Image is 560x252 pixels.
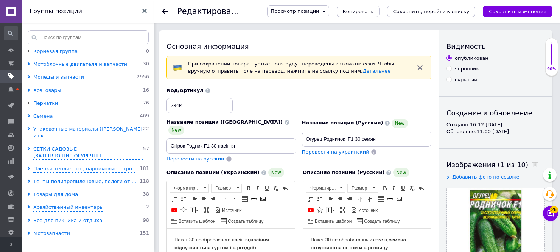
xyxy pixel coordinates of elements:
a: Развернуть [202,206,211,214]
div: ХозТовары [33,87,61,94]
a: Размер [347,184,378,193]
span: Перевести на русский [166,156,224,162]
div: Обновлено: 11:00 [DATE] [446,128,545,135]
i: Сохранить, перейти к списку [393,9,470,14]
span: Описание позиции (Русский) [303,170,384,175]
p: Пакет 30 необробленого насіння, [8,8,120,23]
div: Все для пикника и отдыха [33,217,102,224]
a: Курсив (Ctrl+I) [254,184,262,192]
a: Убрать форматирование [272,184,280,192]
span: 118 [140,178,149,185]
a: Подчеркнутый (Ctrl+U) [399,184,407,192]
div: Мотоблочные двигателя и запчасти. [33,61,129,68]
a: Отменить (Ctrl+Z) [417,184,425,192]
a: Вставить/Редактировать ссылку (Ctrl+L) [250,195,258,203]
div: Мопеды и запчасти [33,74,84,81]
a: Уменьшить отступ [220,195,229,203]
span: Источник [221,207,241,214]
div: Тенты полипропиленовые, пологи от ... [33,178,136,185]
strong: семена отпускаются оптом и в розницу. [8,8,103,22]
span: 57 [143,146,149,160]
span: Описание позиции (Украинский) [166,170,260,175]
a: Вставить шаблон [306,217,353,225]
span: Форматирование [306,184,338,192]
a: Источник [214,206,243,214]
a: Вставить / удалить маркированный список [316,195,324,203]
a: Вставить сообщение [325,206,336,214]
span: Добавить фото по ссылке [452,174,520,180]
a: Полужирный (Ctrl+B) [244,184,253,192]
div: Пленки тепличные, парниковые, стро... [33,165,137,173]
p: Середньо-ранній гібрид, бджолиноопилюваний. У плодоношення вступає через 50-55 днів після виходів... [8,54,120,101]
strong: насіння відпускаються гуртом і в роздріб. [8,8,102,22]
div: Товары для дома [33,191,78,198]
i: Сохранить изменения [489,9,546,14]
span: Форматирование [170,184,201,192]
input: Например, H&M женское платье зеленое 38 размер вечернее макси с блестками [166,138,296,154]
div: 90% [546,67,558,72]
a: Изображение [395,195,403,203]
a: Вставить / удалить нумерованный список [306,195,315,203]
span: 22 [143,126,149,140]
span: 151 [140,230,149,237]
span: 2956 [137,74,149,81]
a: Убрать форматирование [408,184,416,192]
span: New [168,126,184,135]
div: опубликован [455,55,488,62]
a: Изображение [259,195,267,203]
a: Увеличить отступ [366,195,374,203]
div: Изображения (1 из 10) [446,160,545,170]
a: Источник [350,206,379,214]
a: Вставить иконку [316,206,324,214]
span: Размер [348,184,370,192]
div: Хозяйственный инвентарь [33,204,103,211]
a: Курсив (Ctrl+I) [390,184,398,192]
button: Сохранить изменения [483,6,552,17]
button: Сохранить, перейти к списку [387,6,476,17]
span: New [393,168,409,177]
span: Название позиции ([GEOGRAPHIC_DATA]) [166,119,283,125]
a: По правому краю [209,195,217,203]
input: Поиск по группам [28,30,149,44]
span: При сохранении товара пустые поля будут переведены автоматически. Чтобы вручную отправить поле на... [188,61,394,74]
a: Таблица [377,195,385,203]
span: Название позиции (Русский) [302,120,383,126]
span: 30 [143,61,149,68]
a: Размер [211,184,242,193]
a: Увеличить отступ [229,195,238,203]
div: Мотозапчасти [33,230,70,237]
a: Форматирование [306,184,345,193]
a: Полужирный (Ctrl+B) [381,184,389,192]
input: Например, H&M женское платье зеленое 38 размер вечернее макси с блестками [302,132,432,147]
span: Просмотр позиции [271,8,319,14]
p: Средне-ранний гибрид, пчёлоопыляемый. В плодоношение вступает через 50-55 дней после всходов. Пло... [8,54,120,101]
span: 26 [550,206,558,213]
a: Форматирование [170,184,209,193]
span: 38 [143,191,149,198]
a: По левому краю [191,195,199,203]
div: СЕТКИ САДОВЫЕ (ЗАТЕНЯЮЩИЕ,ОГУРЕЧНЫ... [33,146,143,160]
a: Вставить / удалить маркированный список [179,195,188,203]
span: 469 [140,113,149,120]
span: Вставить шаблон [314,218,352,225]
span: Создать таблицу [363,218,400,225]
a: По правому краю [345,195,353,203]
a: Создать таблицу [219,217,264,225]
div: Создано: 16:12 [DATE] [446,121,545,128]
strong: [PERSON_NAME] опис товару [8,42,80,47]
strong: Краткое описание товара [8,42,70,47]
a: Вставить сообщение [188,206,199,214]
span: Размер [212,184,234,192]
a: Отменить (Ctrl+Z) [281,184,289,192]
img: :flag-ua: [173,63,182,72]
span: 98 [143,217,149,224]
strong: Родничок [68,29,91,35]
a: Вставить шаблон [170,217,216,225]
div: черновик [455,65,479,72]
p: Сортовые семена огурцов [8,28,120,36]
span: Код/Артикул [166,87,204,93]
div: Видимость [446,42,545,51]
span: 2 [146,204,149,211]
div: Упаковочные материалы ([PERSON_NAME] и ск... [33,126,143,140]
span: 0 [146,48,149,55]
